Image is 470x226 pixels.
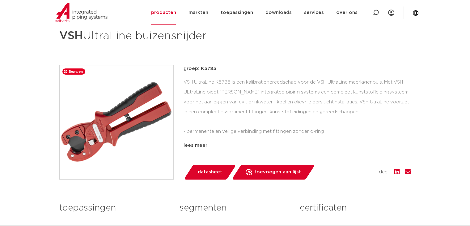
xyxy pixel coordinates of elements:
h3: toepassingen [59,202,170,214]
span: deel: [379,168,389,176]
div: lees meer [184,142,411,149]
span: toevoegen aan lijst [254,167,301,177]
img: Product Image for VSH UltraLine buizensnijder [60,65,173,179]
span: Bewaren [62,68,85,75]
a: datasheet [184,165,236,180]
p: groep: K5785 [184,65,411,72]
strong: VSH [59,30,83,41]
div: VSH UltraLine K5785 is een kalibratiegereedschap voor de VSH UltraLine meerlagenbuis. Met VSH ULt... [184,77,411,139]
span: datasheet [198,167,222,177]
h3: segmenten [180,202,290,214]
h1: UltraLine buizensnijder [59,27,291,45]
h3: certificaten [300,202,411,214]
